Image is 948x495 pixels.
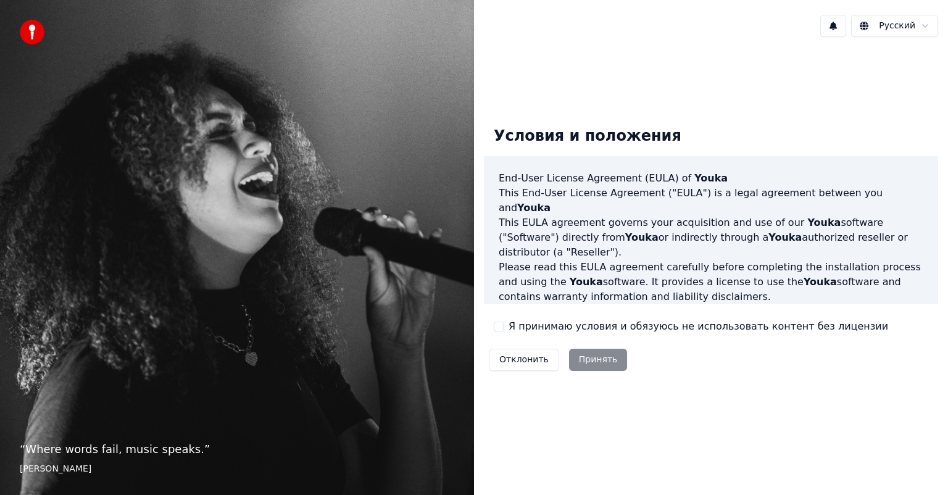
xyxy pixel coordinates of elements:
[499,260,923,304] p: Please read this EULA agreement carefully before completing the installation process and using th...
[484,117,691,156] div: Условия и положения
[625,231,659,243] span: Youka
[499,215,923,260] p: This EULA agreement governs your acquisition and use of our software ("Software") directly from o...
[20,20,44,44] img: youka
[509,319,888,334] label: Я принимаю условия и обязуюсь не использовать контент без лицензии
[20,441,454,458] p: “ Where words fail, music speaks. ”
[768,231,802,243] span: Youka
[694,172,728,184] span: Youka
[20,463,454,475] footer: [PERSON_NAME]
[499,171,923,186] h3: End-User License Agreement (EULA) of
[570,276,603,288] span: Youka
[489,349,559,371] button: Отклонить
[807,217,841,228] span: Youka
[499,186,923,215] p: This End-User License Agreement ("EULA") is a legal agreement between you and
[499,304,923,364] p: If you register for a free trial of the software, this EULA agreement will also govern that trial...
[804,276,837,288] span: Youka
[517,202,551,214] span: Youka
